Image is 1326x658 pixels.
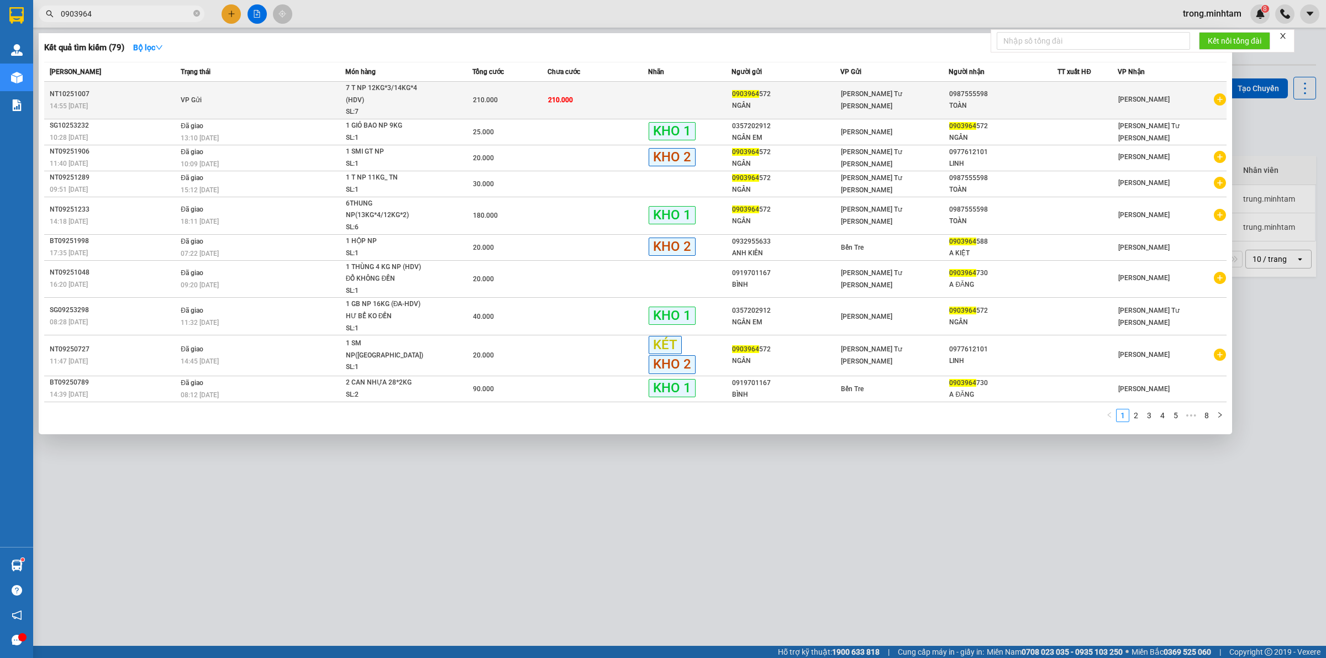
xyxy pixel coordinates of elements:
button: left [1103,409,1116,422]
span: notification [12,610,22,620]
span: 11:40 [DATE] [50,160,88,167]
li: 8 [1200,409,1213,422]
div: 0919701167 [732,377,840,389]
div: SL: 7 [346,106,429,118]
div: SL: 1 [346,285,429,297]
div: LINH [949,355,1057,367]
span: VP Gửi [840,68,861,76]
span: KHO 1 [649,206,696,224]
span: 07:22 [DATE] [181,250,219,257]
button: Kết nối tổng đài [1199,32,1270,50]
span: Đã giao [181,379,203,387]
a: 5 [1170,409,1182,422]
span: 09:20 [DATE] [181,281,219,289]
span: [PERSON_NAME] [1118,153,1170,161]
div: 1 T NP 11KG_ TN [346,172,429,184]
div: 1 GIỎ BAO NP 9KG [346,120,429,132]
li: 1 [1116,409,1129,422]
span: VP Nhận [1118,68,1145,76]
span: 14:45 [DATE] [181,357,219,365]
span: [PERSON_NAME] Tư [PERSON_NAME] [841,269,902,289]
span: TT xuất HĐ [1057,68,1091,76]
span: 0903964 [949,269,976,277]
a: 4 [1156,409,1169,422]
div: A KIỆT [949,248,1057,259]
div: SG09253298 [50,304,177,316]
span: question-circle [12,585,22,596]
div: 0357202912 [732,305,840,317]
div: NGÂN EM [732,132,840,144]
img: solution-icon [11,99,23,111]
span: 25.000 [473,128,494,136]
a: 3 [1143,409,1155,422]
span: Người nhận [949,68,985,76]
span: 0903964 [732,206,759,213]
div: SL: 1 [346,361,429,373]
div: TOÀN [949,215,1057,227]
div: 0977612101 [949,146,1057,158]
div: SG10253232 [50,120,177,131]
div: NGÂN [732,184,840,196]
span: Đã giao [181,345,203,353]
div: 0987555598 [949,88,1057,100]
span: 13:10 [DATE] [181,134,219,142]
span: 14:18 [DATE] [50,218,88,225]
span: Đã giao [181,269,203,277]
span: close-circle [193,9,200,19]
span: [PERSON_NAME] [1118,274,1170,282]
div: 0919701167 [732,267,840,279]
span: [PERSON_NAME] [1118,96,1170,103]
span: right [1217,412,1223,418]
span: [PERSON_NAME] [1118,385,1170,393]
div: NGÂN [949,317,1057,328]
div: 572 [732,344,840,355]
span: message [12,635,22,645]
span: VP Gửi [181,96,202,104]
span: plus-circle [1214,93,1226,106]
span: plus-circle [1214,349,1226,361]
span: [PERSON_NAME] Tư [PERSON_NAME] [841,174,902,194]
span: 08:12 [DATE] [181,391,219,399]
div: A ĐĂNG [949,389,1057,401]
span: 0903964 [732,148,759,156]
span: Món hàng [345,68,376,76]
span: Tổng cước [472,68,504,76]
span: Kết nối tổng đài [1208,35,1261,47]
div: 572 [732,172,840,184]
span: 20.000 [473,351,494,359]
span: Đã giao [181,307,203,314]
span: 0903964 [949,379,976,387]
div: 0977612101 [949,344,1057,355]
li: 2 [1129,409,1143,422]
div: 6THUNG NP(13KG*4/12KG*2) [346,198,429,222]
span: [PERSON_NAME] Tư [PERSON_NAME] [1118,307,1180,327]
sup: 1 [21,558,24,561]
span: 15:12 [DATE] [181,186,219,194]
li: 4 [1156,409,1169,422]
span: [PERSON_NAME] [50,68,101,76]
div: NT09251289 [50,172,177,183]
div: NT09250727 [50,344,177,355]
div: 1 HỘP NP [346,235,429,248]
span: plus-circle [1214,209,1226,221]
button: right [1213,409,1227,422]
span: KÉT [649,336,682,354]
span: KHO 1 [649,122,696,140]
span: 0903964 [949,238,976,245]
span: ••• [1182,409,1200,422]
div: 730 [949,377,1057,389]
div: 572 [732,146,840,158]
span: 210.000 [473,96,498,104]
span: [PERSON_NAME] Tư [PERSON_NAME] [841,148,902,168]
span: plus-circle [1214,272,1226,284]
img: logo-vxr [9,7,24,24]
span: close-circle [193,10,200,17]
span: close [1279,32,1287,40]
div: A ĐĂNG [949,279,1057,291]
div: 0987555598 [949,204,1057,215]
div: BÌNH [732,279,840,291]
span: [PERSON_NAME] [1118,211,1170,219]
span: KHO 2 [649,148,696,166]
span: 40.000 [473,313,494,320]
div: NT09251233 [50,204,177,215]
